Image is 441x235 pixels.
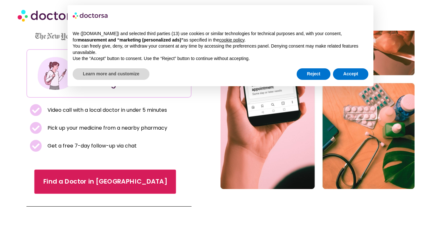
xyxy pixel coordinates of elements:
button: Accept [333,68,368,80]
p: We ([DOMAIN_NAME]) and selected third parties (13) use cookies or similar technologies for techni... [73,31,368,43]
span: Get a free 7-day follow-up via chat [46,141,137,150]
p: Use the “Accept” button to consent. Use the “Reject” button to continue without accepting. [73,56,368,62]
img: Illustration depicting a young woman in a casual outfit, engaged with her smartphone. She has a p... [37,55,74,92]
span: Video call with a local doctor in under 5 minutes [46,106,167,115]
img: logo [73,10,108,20]
a: cookie policy [219,37,244,42]
span: Find a Doctor in [GEOGRAPHIC_DATA] [43,177,167,186]
p: You can freely give, deny, or withdraw your consent at any time by accessing the preferences pane... [73,43,368,56]
button: Reject [297,68,330,80]
a: Find a Doctor in [GEOGRAPHIC_DATA] [34,170,176,194]
span: Pick up your medicine from a nearby pharmacy [46,124,167,133]
strong: measurement and “marketing (personalized ads)” [78,37,183,42]
button: Learn more and customize [73,68,149,80]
